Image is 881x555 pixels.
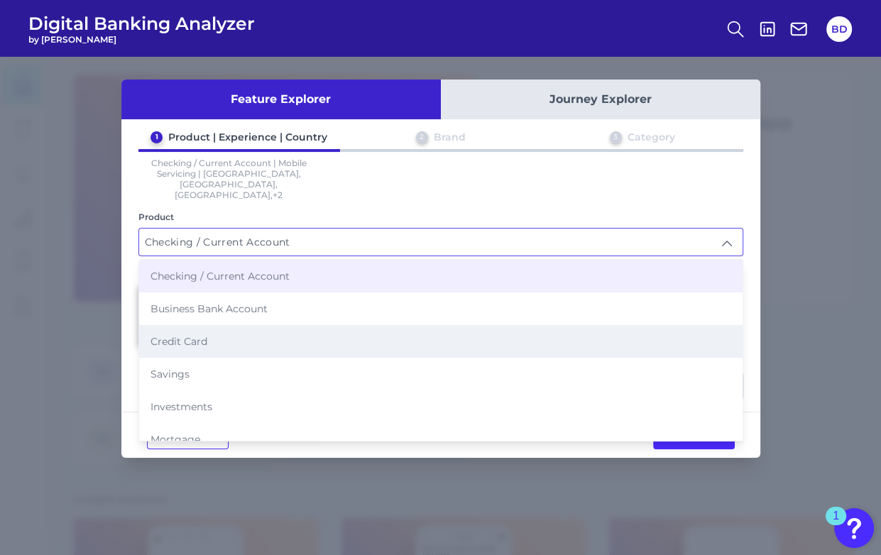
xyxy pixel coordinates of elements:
[28,34,255,45] span: by [PERSON_NAME]
[151,270,290,282] span: Checking / Current Account
[151,433,200,446] span: Mortgage
[138,158,320,200] p: Checking / Current Account | Mobile Servicing | [GEOGRAPHIC_DATA],[GEOGRAPHIC_DATA],[GEOGRAPHIC_D...
[138,211,743,222] div: Product
[151,302,268,315] span: Business Bank Account
[121,79,441,119] button: Feature Explorer
[151,368,190,380] span: Savings
[151,335,207,348] span: Credit Card
[28,13,255,34] span: Digital Banking Analyzer
[610,131,622,143] div: 3
[151,400,212,413] span: Investments
[826,16,852,42] button: BD
[168,131,327,143] div: Product | Experience | Country
[151,131,163,143] div: 1
[416,131,428,143] div: 2
[434,131,466,143] div: Brand
[833,516,839,534] div: 1
[628,131,675,143] div: Category
[441,79,760,119] button: Journey Explorer
[834,508,874,548] button: Open Resource Center, 1 new notification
